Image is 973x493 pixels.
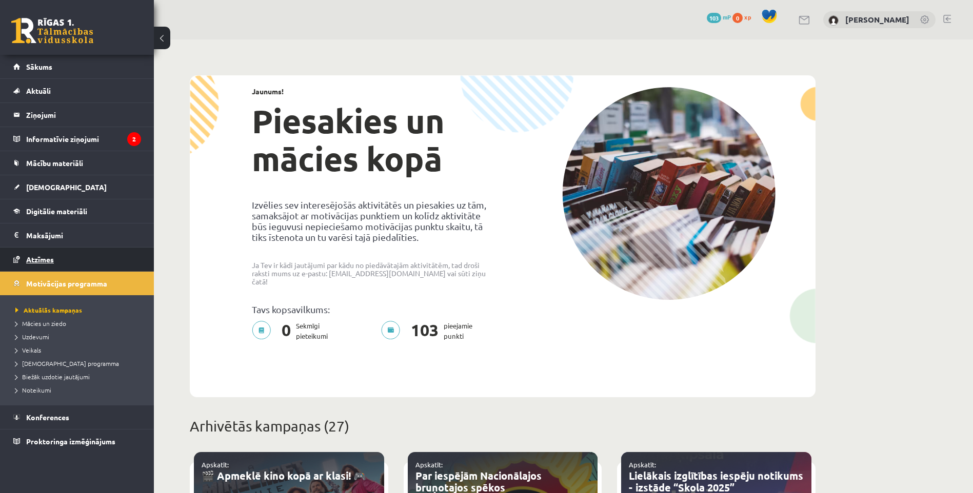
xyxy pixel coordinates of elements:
[15,346,41,354] span: Veikals
[15,372,144,381] a: Biežāk uzdotie jautājumi
[15,386,51,394] span: Noteikumi
[406,321,444,341] span: 103
[252,304,495,315] p: Tavs kopsavilkums:
[15,305,144,315] a: Aktuālās kampaņas
[13,55,141,78] a: Sākums
[13,405,141,429] a: Konferences
[15,385,144,395] a: Noteikumi
[26,413,69,422] span: Konferences
[26,86,51,95] span: Aktuāli
[15,359,119,367] span: [DEMOGRAPHIC_DATA] programma
[707,13,731,21] a: 103 mP
[252,87,284,96] strong: Jaunums!
[13,248,141,271] a: Atzīmes
[15,345,144,355] a: Veikals
[252,261,495,285] p: Ja Tev ir kādi jautājumi par kādu no piedāvātajām aktivitātēm, tad droši raksti mums uz e-pastu: ...
[11,18,93,44] a: Rīgas 1. Tālmācības vidusskola
[276,321,296,341] span: 0
[732,13,743,23] span: 0
[13,151,141,175] a: Mācību materiāli
[26,158,83,168] span: Mācību materiāli
[13,79,141,102] a: Aktuāli
[415,460,443,469] a: Apskatīt:
[26,437,115,446] span: Proktoringa izmēģinājums
[26,62,52,71] span: Sākums
[252,321,334,341] p: Sekmīgi pieteikumi
[13,429,141,453] a: Proktoringa izmēģinājums
[15,373,90,381] span: Biežāk uzdotie jautājumi
[13,175,141,199] a: [DEMOGRAPHIC_DATA]
[629,460,656,469] a: Apskatīt:
[13,223,141,247] a: Maksājumi
[127,132,141,146] i: 2
[15,306,82,314] span: Aktuālās kampaņas
[381,321,479,341] p: pieejamie punkti
[732,13,756,21] a: 0 xp
[26,103,141,127] legend: Ziņojumi
[26,279,107,288] span: Motivācijas programma
[562,87,776,300] img: campaign-image-1c4f3b39ab1f89d1fca25a8facaab35ebc8e40cf20aedba61fd73fb4233361ac.png
[13,103,141,127] a: Ziņojumi
[26,255,54,264] span: Atzīmes
[15,359,144,368] a: [DEMOGRAPHIC_DATA] programma
[15,319,144,328] a: Mācies un ziedo
[15,333,49,341] span: Uzdevumi
[13,199,141,223] a: Digitālie materiāli
[744,13,751,21] span: xp
[845,14,909,25] a: [PERSON_NAME]
[26,207,87,216] span: Digitālie materiāli
[26,127,141,151] legend: Informatīvie ziņojumi
[15,332,144,341] a: Uzdevumi
[252,102,495,178] h1: Piesakies un mācies kopā
[15,319,66,327] span: Mācies un ziedo
[202,460,229,469] a: Apskatīt:
[26,223,141,247] legend: Maksājumi
[707,13,721,23] span: 103
[26,182,107,192] span: [DEMOGRAPHIC_DATA]
[13,127,141,151] a: Informatīvie ziņojumi2
[828,15,839,26] img: Kristers Kublinskis
[252,199,495,242] p: Izvēlies sev interesējošās aktivitātēs un piesakies uz tām, samaksājot ar motivācijas punktiem un...
[723,13,731,21] span: mP
[202,469,366,482] a: 🎬 Apmeklē kino kopā ar klasi! 🎮
[13,272,141,295] a: Motivācijas programma
[190,416,816,437] p: Arhivētās kampaņas (27)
